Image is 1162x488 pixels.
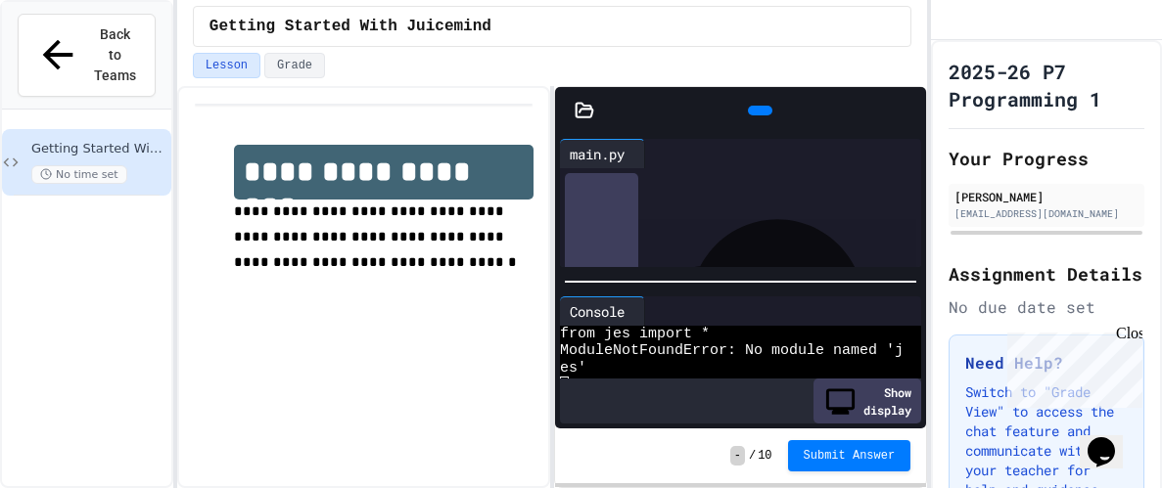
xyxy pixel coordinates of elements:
span: Submit Answer [804,448,896,464]
h2: Your Progress [949,145,1144,172]
div: main.py [560,139,645,168]
span: ModuleNotFoundError: No module named 'j [560,342,904,360]
div: History [565,173,638,451]
h1: 2025-26 P7 Programming 1 [949,58,1144,112]
h3: Need Help? [965,351,1128,375]
button: Lesson [193,53,260,78]
div: [PERSON_NAME] [954,188,1139,205]
button: Back to Teams [18,14,156,97]
iframe: chat widget [999,325,1142,408]
span: - [730,446,745,466]
span: 10 [758,448,771,464]
div: Console [560,301,634,322]
span: Getting Started With Juicemind [31,141,167,157]
div: No due date set [949,295,1144,319]
span: es' [560,360,586,377]
div: Console [560,296,645,326]
div: Chat with us now!Close [8,8,135,124]
button: Grade [264,53,325,78]
div: [EMAIL_ADDRESS][DOMAIN_NAME] [954,206,1139,221]
span: / [749,448,756,464]
span: Getting Started With Juicemind [209,15,491,38]
div: main.py [560,144,634,164]
span: Back to Teams [92,24,138,86]
iframe: chat widget [1080,410,1142,468]
div: Show display [813,378,921,423]
span: No time set [31,165,127,184]
span: from jes import * [560,326,710,343]
h2: Assignment Details [949,260,1144,288]
button: Submit Answer [788,440,911,471]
